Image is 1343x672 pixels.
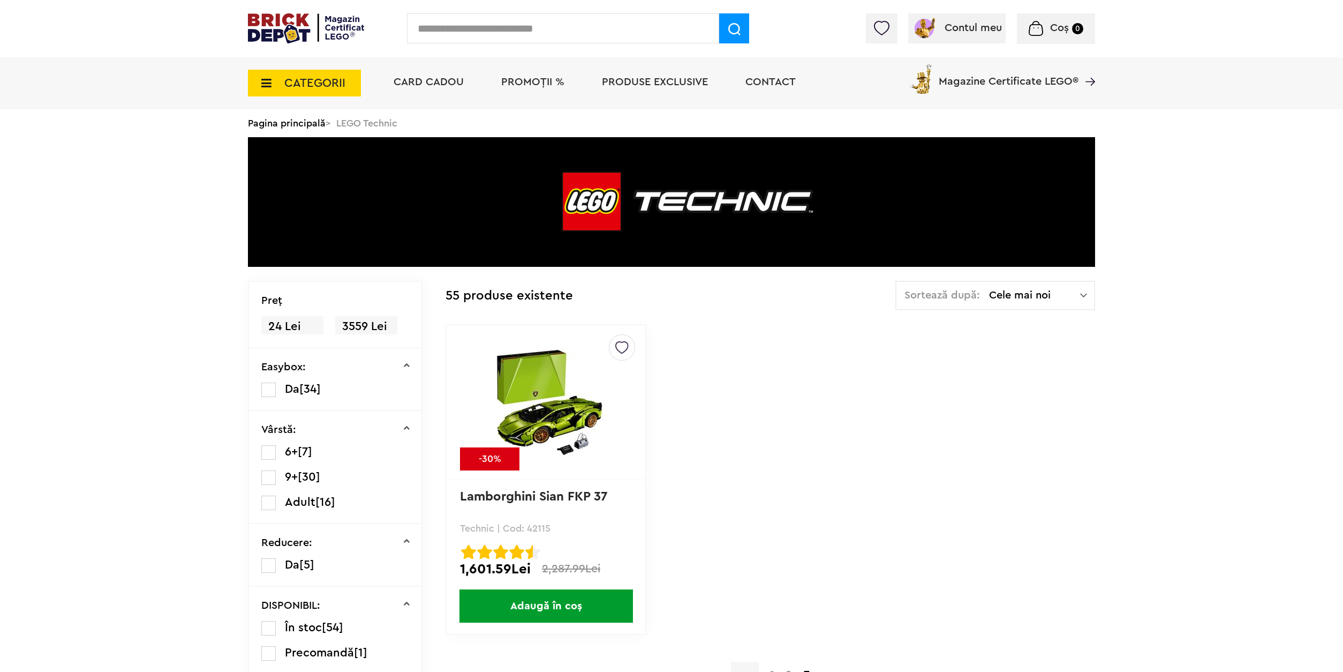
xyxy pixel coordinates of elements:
a: Lamborghini Sian FKP 37 [460,490,608,503]
div: > LEGO Technic [248,109,1095,137]
img: Evaluare cu stele [461,544,476,559]
span: Sortează după: [904,290,980,301]
img: Evaluare cu stele [525,544,540,559]
span: Adaugă în coș [459,589,633,623]
span: Cele mai noi [989,290,1080,301]
span: Da [285,383,299,395]
a: PROMOȚII % [501,77,564,87]
a: Card Cadou [394,77,464,87]
span: [54] [322,622,343,633]
span: 2,287.99Lei [542,563,600,574]
span: Adult [285,496,315,508]
span: Coș [1050,23,1069,33]
p: Vârstă: [261,424,296,435]
span: 24 Lei [261,316,323,337]
img: Evaluare cu stele [509,544,524,559]
div: -30% [460,447,519,471]
p: Reducere: [261,537,312,548]
span: 9+ [285,471,298,483]
span: [16] [315,496,335,508]
span: [7] [298,446,312,458]
p: Technic | Cod: 42115 [460,524,632,533]
span: 6+ [285,446,298,458]
p: DISPONIBIL: [261,600,320,611]
span: Contul meu [945,23,1002,33]
span: [34] [299,383,321,395]
p: Preţ [261,295,282,306]
span: [1] [354,647,367,659]
img: Evaluare cu stele [493,544,508,559]
span: 3559 Lei [335,316,397,337]
span: CATEGORII [284,77,345,89]
span: Magazine Certificate LEGO® [939,62,1078,87]
a: Adaugă în coș [447,589,645,623]
a: Magazine Certificate LEGO® [1078,62,1095,73]
img: Evaluare cu stele [477,544,492,559]
span: În stoc [285,622,322,633]
span: Da [285,559,299,571]
div: 55 produse existente [446,281,573,311]
p: Easybox: [261,362,306,372]
img: Lamborghini Sian FKP 37 [471,348,621,457]
a: Contul meu [912,23,1002,33]
a: Pagina principală [248,118,326,128]
span: [5] [299,559,314,571]
span: 1,601.59Lei [460,563,531,576]
a: Produse exclusive [602,77,708,87]
span: [30] [298,471,320,483]
img: LEGO Technic [248,137,1095,267]
span: Precomandă [285,647,354,659]
a: Contact [745,77,796,87]
small: 0 [1072,23,1083,34]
